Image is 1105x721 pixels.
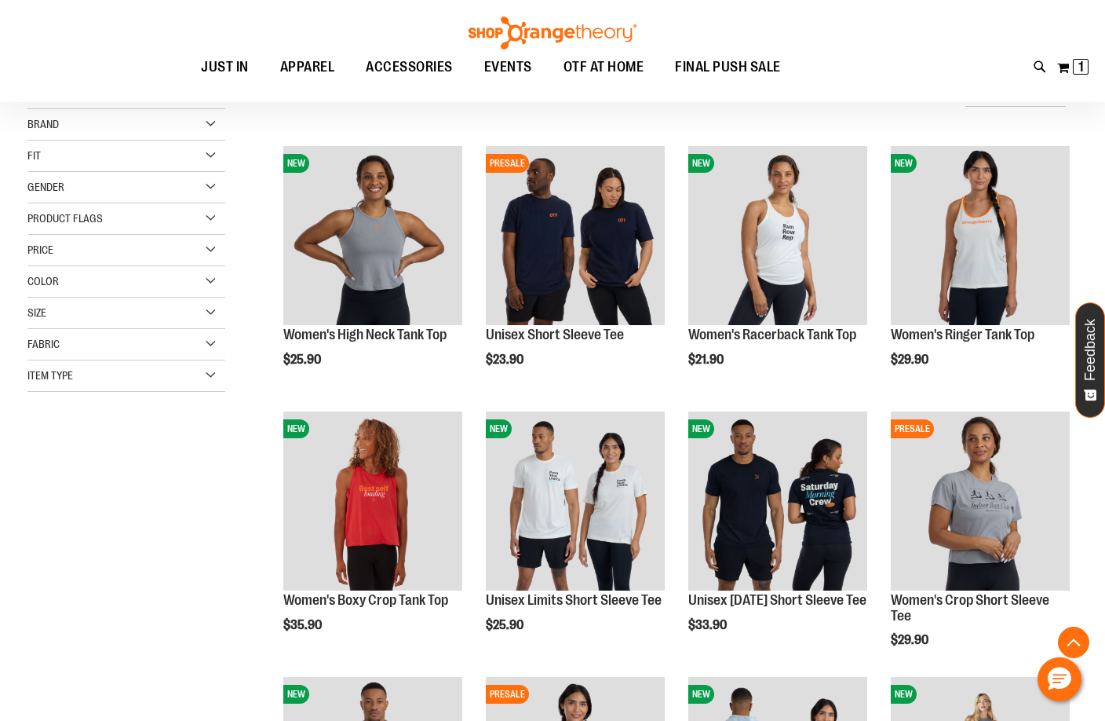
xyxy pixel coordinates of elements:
[486,154,529,173] span: PRESALE
[486,412,665,591] img: Image of Unisex BB Limits Tee
[486,685,529,704] span: PRESALE
[275,404,470,672] div: product
[891,327,1034,342] a: Women's Ringer Tank Top
[283,412,462,591] img: Image of Womens Boxy Crop Tank
[688,592,866,608] a: Unisex [DATE] Short Sleeve Tee
[688,419,714,438] span: NEW
[283,154,309,173] span: NEW
[486,412,665,593] a: Image of Unisex BB Limits TeeNEW
[275,138,470,407] div: product
[675,49,781,85] span: FINAL PUSH SALE
[27,369,73,382] span: Item Type
[891,412,1070,593] a: Image of Womens Crop TeePRESALE
[891,633,931,647] span: $29.90
[680,404,875,672] div: product
[185,49,264,85] a: JUST IN
[283,419,309,438] span: NEW
[891,353,931,367] span: $29.90
[1038,657,1081,701] button: Hello, have a question? Let’s chat.
[478,404,673,672] div: product
[27,212,103,225] span: Product Flags
[688,412,867,591] img: Image of Unisex Saturday Tee
[484,49,532,85] span: EVENTS
[891,146,1070,328] a: Image of Womens Ringer TankNEW
[688,618,729,632] span: $33.90
[659,49,797,86] a: FINAL PUSH SALE
[469,49,548,86] a: EVENTS
[486,146,665,325] img: Image of Unisex Short Sleeve Tee
[280,49,335,85] span: APPAREL
[466,16,639,49] img: Shop Orangetheory
[563,49,644,85] span: OTF AT HOME
[366,49,453,85] span: ACCESSORIES
[891,412,1070,591] img: Image of Womens Crop Tee
[27,243,53,256] span: Price
[688,146,867,325] img: Image of Womens Racerback Tank
[1083,319,1098,381] span: Feedback
[283,327,447,342] a: Women's High Neck Tank Top
[891,154,917,173] span: NEW
[891,685,917,704] span: NEW
[688,146,867,328] a: Image of Womens Racerback TankNEW
[283,412,462,593] a: Image of Womens Boxy Crop TankNEW
[1078,59,1084,75] span: 1
[486,618,526,632] span: $25.90
[283,685,309,704] span: NEW
[283,146,462,325] img: Image of Womens BB High Neck Tank Grey
[486,146,665,328] a: Image of Unisex Short Sleeve TeePRESALE
[688,412,867,593] a: Image of Unisex Saturday TeeNEW
[883,138,1078,407] div: product
[27,181,64,193] span: Gender
[27,149,41,162] span: Fit
[478,138,673,407] div: product
[548,49,660,86] a: OTF AT HOME
[27,338,60,350] span: Fabric
[486,327,624,342] a: Unisex Short Sleeve Tee
[891,419,934,438] span: PRESALE
[688,685,714,704] span: NEW
[486,353,526,367] span: $23.90
[688,154,714,173] span: NEW
[1075,302,1105,418] button: Feedback - Show survey
[27,118,59,130] span: Brand
[283,618,324,632] span: $35.90
[688,353,726,367] span: $21.90
[201,49,249,85] span: JUST IN
[688,327,856,342] a: Women's Racerback Tank Top
[486,419,512,438] span: NEW
[891,592,1049,624] a: Women's Crop Short Sleeve Tee
[283,592,448,608] a: Women's Boxy Crop Tank Top
[891,146,1070,325] img: Image of Womens Ringer Tank
[486,592,662,608] a: Unisex Limits Short Sleeve Tee
[883,404,1078,687] div: product
[680,138,875,407] div: product
[264,49,351,86] a: APPAREL
[283,353,323,367] span: $25.90
[1058,627,1089,658] button: Back To Top
[283,146,462,328] a: Image of Womens BB High Neck Tank GreyNEW
[27,306,46,319] span: Size
[27,275,59,287] span: Color
[350,49,469,86] a: ACCESSORIES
